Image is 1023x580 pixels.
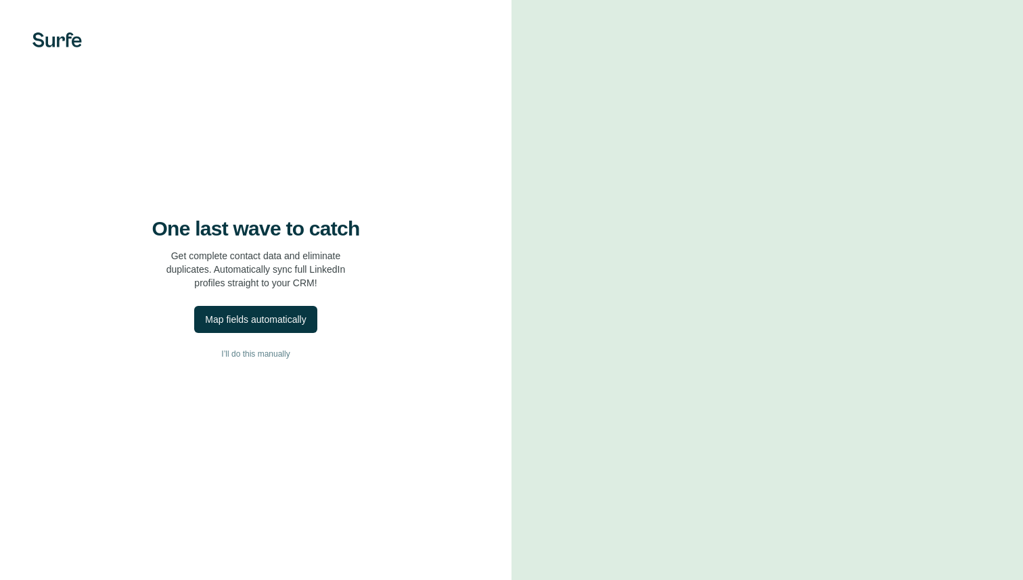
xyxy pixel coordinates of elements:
h4: One last wave to catch [152,217,360,241]
span: I’ll do this manually [221,348,290,360]
img: Surfe's logo [32,32,82,47]
div: Map fields automatically [205,313,306,326]
p: Get complete contact data and eliminate duplicates. Automatically sync full LinkedIn profiles str... [166,249,346,290]
button: Map fields automatically [194,306,317,333]
button: I’ll do this manually [27,344,484,364]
